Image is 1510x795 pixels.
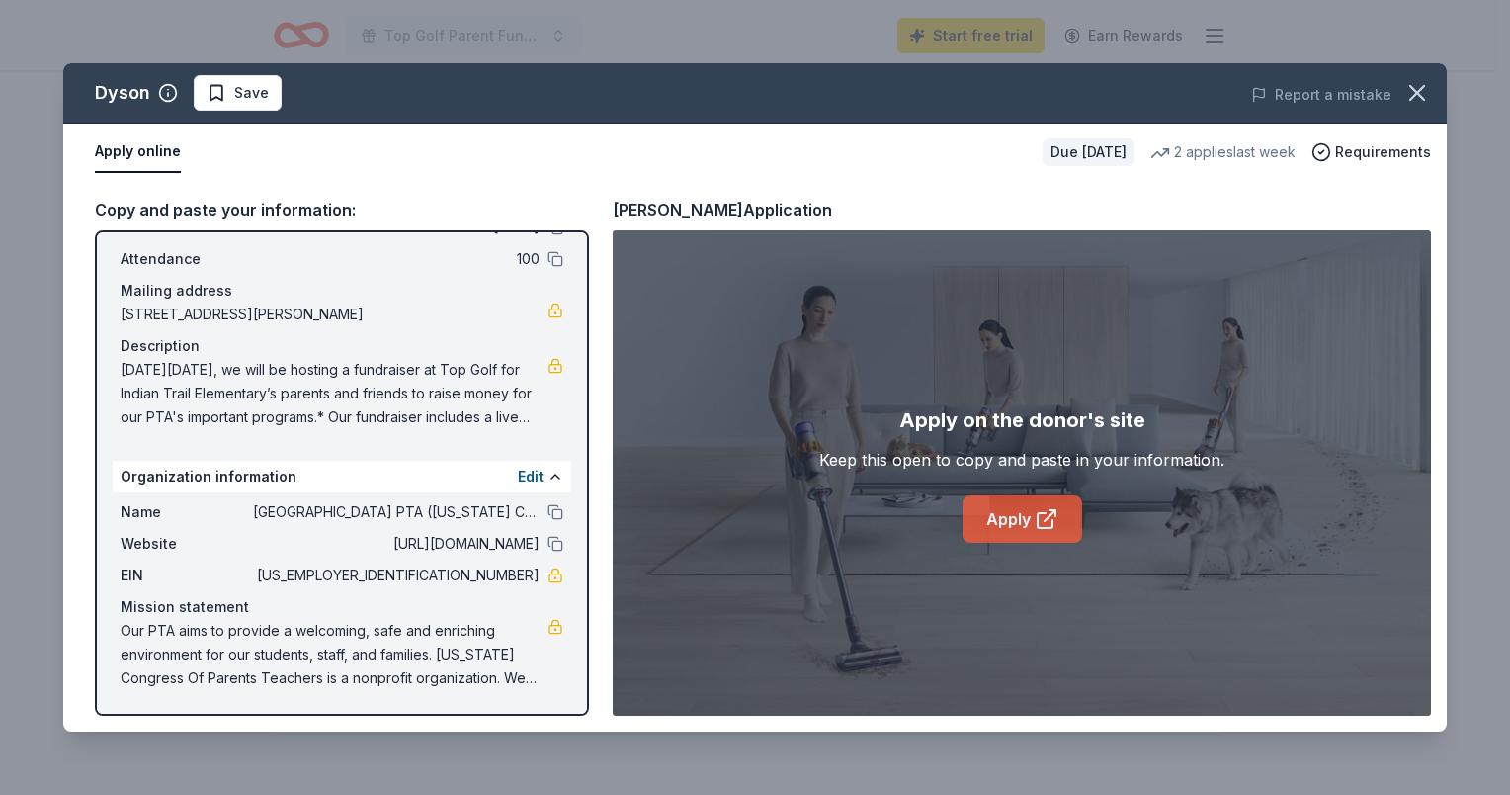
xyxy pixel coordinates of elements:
[253,247,540,271] span: 100
[121,358,547,429] span: [DATE][DATE], we will be hosting a fundraiser at Top Golf for Indian Trail Elementary’s parents a...
[121,303,547,326] span: [STREET_ADDRESS][PERSON_NAME]
[518,465,544,488] button: Edit
[1311,140,1431,164] button: Requirements
[899,404,1145,436] div: Apply on the donor's site
[121,532,253,556] span: Website
[613,197,832,222] div: [PERSON_NAME] Application
[95,197,589,222] div: Copy and paste your information:
[121,595,563,619] div: Mission statement
[95,132,181,173] button: Apply online
[113,461,571,492] div: Organization information
[1335,140,1431,164] span: Requirements
[194,75,282,111] button: Save
[1251,83,1391,107] button: Report a mistake
[1150,140,1296,164] div: 2 applies last week
[253,532,540,556] span: [URL][DOMAIN_NAME]
[121,564,253,587] span: EIN
[253,500,540,524] span: [GEOGRAPHIC_DATA] PTA ([US_STATE] Congress Of Parents Teachers)
[121,279,563,303] div: Mailing address
[121,619,547,690] span: Our PTA aims to provide a welcoming, safe and enriching environment for our students, staff, and ...
[963,495,1082,543] a: Apply
[819,448,1224,472] div: Keep this open to copy and paste in your information.
[121,334,563,358] div: Description
[234,81,269,105] span: Save
[121,247,253,271] span: Attendance
[95,77,150,109] div: Dyson
[1043,138,1134,166] div: Due [DATE]
[121,500,253,524] span: Name
[253,564,540,587] span: [US_EMPLOYER_IDENTIFICATION_NUMBER]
